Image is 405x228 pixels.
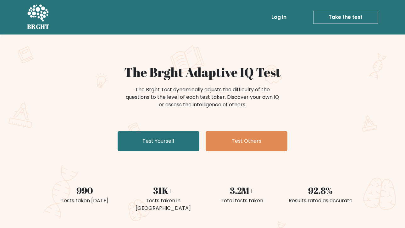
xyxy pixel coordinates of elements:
[206,131,287,151] a: Test Others
[285,184,356,197] div: 92.8%
[128,197,199,212] div: Tests taken in [GEOGRAPHIC_DATA]
[206,184,277,197] div: 3.2M+
[49,197,120,204] div: Tests taken [DATE]
[27,23,50,30] h5: BRGHT
[27,3,50,32] a: BRGHT
[313,11,378,24] a: Take the test
[206,197,277,204] div: Total tests taken
[118,131,199,151] a: Test Yourself
[49,184,120,197] div: 990
[285,197,356,204] div: Results rated as accurate
[49,65,356,80] h1: The Brght Adaptive IQ Test
[124,86,281,109] div: The Brght Test dynamically adjusts the difficulty of the questions to the level of each test take...
[128,184,199,197] div: 31K+
[269,11,289,24] a: Log in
